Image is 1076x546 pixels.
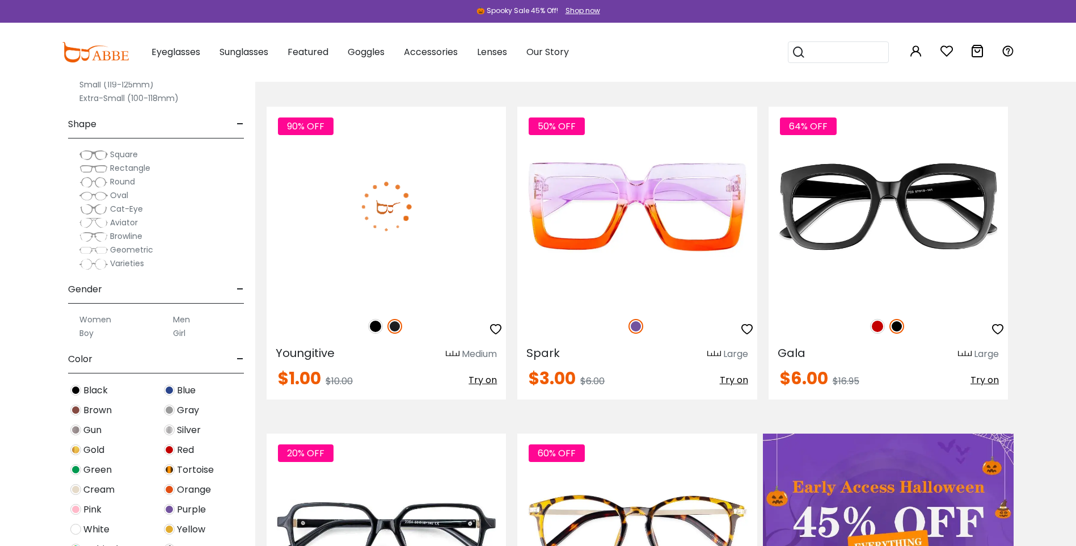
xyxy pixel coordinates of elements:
[780,366,828,390] span: $6.00
[110,217,138,228] span: Aviator
[79,313,111,326] label: Women
[477,45,507,58] span: Lenses
[62,42,129,62] img: abbeglasses.com
[889,319,904,334] img: Black
[83,423,102,437] span: Gun
[526,45,569,58] span: Our Story
[769,107,1008,306] img: Black Gala - Plastic ,Universal Bridge Fit
[79,78,154,91] label: Small (119-125mm)
[177,523,205,536] span: Yellow
[462,347,497,361] div: Medium
[70,504,81,515] img: Pink
[83,443,104,457] span: Gold
[70,444,81,455] img: Gold
[517,107,757,306] img: Purple Spark - Plastic ,Universal Bridge Fit
[720,370,748,390] button: Try on
[288,45,328,58] span: Featured
[164,425,175,435] img: Silver
[177,443,194,457] span: Red
[177,384,196,397] span: Blue
[110,203,143,215] span: Cat-Eye
[164,504,175,515] img: Purple
[164,405,175,415] img: Gray
[278,444,334,462] span: 20% OFF
[958,350,972,359] img: size ruler
[326,375,353,388] span: $10.00
[529,366,576,390] span: $3.00
[164,385,175,396] img: Blue
[707,350,721,359] img: size ruler
[476,6,558,16] div: 🎃 Spooky Sale 45% Off!
[267,107,506,306] a: Matte-black Youngitive - Plastic ,Adjust Nose Pads
[79,258,108,270] img: Varieties.png
[151,45,200,58] span: Eyeglasses
[404,45,458,58] span: Accessories
[237,111,244,138] span: -
[70,484,81,495] img: Cream
[469,370,497,390] button: Try on
[368,319,383,334] img: Black
[68,111,96,138] span: Shape
[79,177,108,188] img: Round.png
[278,366,321,390] span: $1.00
[68,346,92,373] span: Color
[79,217,108,229] img: Aviator.png
[628,319,643,334] img: Purple
[526,345,560,361] span: Spark
[79,204,108,215] img: Cat-Eye.png
[348,45,385,58] span: Goggles
[70,405,81,415] img: Brown
[177,404,199,417] span: Gray
[110,230,142,242] span: Browline
[110,176,135,187] span: Round
[580,375,605,388] span: $6.00
[970,373,999,387] span: Try on
[83,384,108,397] span: Black
[870,319,885,334] img: Red
[79,163,108,174] img: Rectangle.png
[83,523,109,536] span: White
[529,117,585,135] span: 50% OFF
[164,464,175,475] img: Tortoise
[446,350,459,359] img: size ruler
[177,463,214,477] span: Tortoise
[237,276,244,303] span: -
[110,244,153,255] span: Geometric
[79,326,94,340] label: Boy
[720,373,748,387] span: Try on
[974,347,999,361] div: Large
[83,503,102,516] span: Pink
[177,503,206,516] span: Purple
[110,258,144,269] span: Varieties
[79,149,108,161] img: Square.png
[529,444,585,462] span: 60% OFF
[469,373,497,387] span: Try on
[173,326,185,340] label: Girl
[110,149,138,160] span: Square
[70,425,81,435] img: Gun
[276,345,335,361] span: Youngitive
[110,190,128,201] span: Oval
[79,91,179,105] label: Extra-Small (100-118mm)
[173,313,190,326] label: Men
[83,404,112,417] span: Brown
[70,464,81,475] img: Green
[278,117,334,135] span: 90% OFF
[387,319,402,334] img: Matte Black
[79,231,108,242] img: Browline.png
[566,6,600,16] div: Shop now
[780,117,837,135] span: 64% OFF
[79,245,108,256] img: Geometric.png
[560,6,600,15] a: Shop now
[177,423,201,437] span: Silver
[70,524,81,535] img: White
[70,385,81,396] img: Black
[68,276,102,303] span: Gender
[177,483,211,497] span: Orange
[220,45,268,58] span: Sunglasses
[237,346,244,373] span: -
[83,463,112,477] span: Green
[833,375,859,388] span: $16.95
[723,347,748,361] div: Large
